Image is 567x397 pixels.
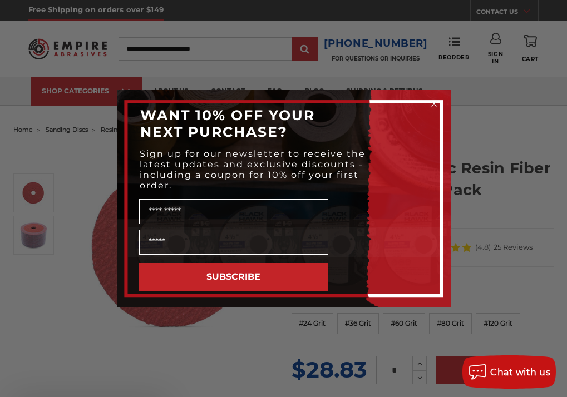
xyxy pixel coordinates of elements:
button: Close dialog [428,98,440,110]
span: Chat with us [490,367,550,378]
button: SUBSCRIBE [139,263,328,291]
button: Chat with us [462,355,556,389]
input: Email [139,230,328,255]
span: WANT 10% OFF YOUR NEXT PURCHASE? [140,107,315,140]
span: Sign up for our newsletter to receive the latest updates and exclusive discounts - including a co... [140,148,366,191]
